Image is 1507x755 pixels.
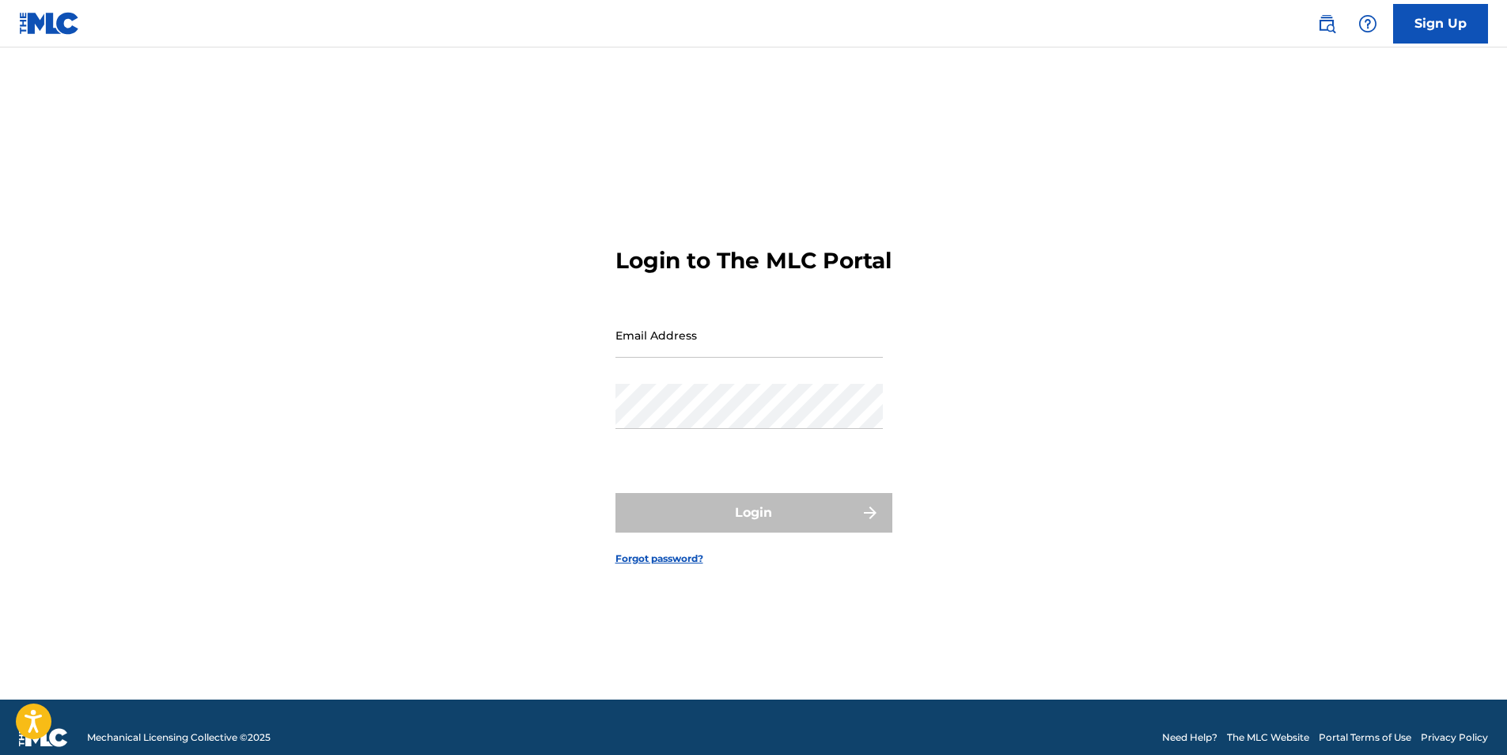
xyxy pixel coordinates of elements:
a: Public Search [1311,8,1342,40]
a: Need Help? [1162,730,1217,745]
span: Mechanical Licensing Collective © 2025 [87,730,271,745]
h3: Login to The MLC Portal [615,247,892,275]
div: Help [1352,8,1384,40]
a: The MLC Website [1227,730,1309,745]
a: Sign Up [1393,4,1488,44]
img: logo [19,728,68,747]
a: Forgot password? [615,552,703,566]
img: help [1358,14,1377,33]
a: Portal Terms of Use [1319,730,1411,745]
img: MLC Logo [19,12,80,35]
img: search [1317,14,1336,33]
a: Privacy Policy [1421,730,1488,745]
